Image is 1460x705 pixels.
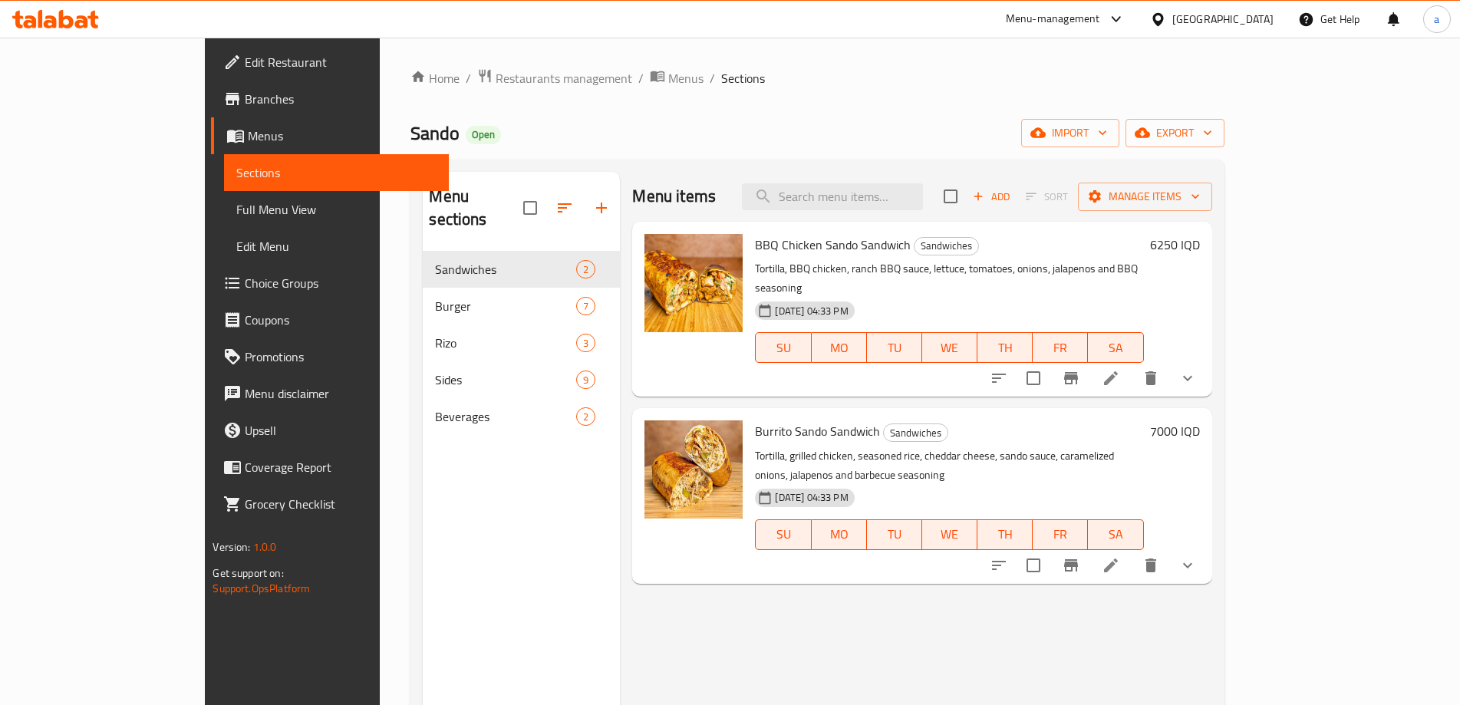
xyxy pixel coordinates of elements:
[1094,337,1137,359] span: SA
[1178,369,1197,387] svg: Show Choices
[812,519,867,550] button: MO
[934,180,967,212] span: Select section
[435,297,576,315] span: Burger
[423,324,620,361] div: Rizo3
[980,360,1017,397] button: sort-choices
[213,537,250,557] span: Version:
[1172,11,1274,28] div: [GEOGRAPHIC_DATA]
[742,183,923,210] input: search
[211,44,449,81] a: Edit Restaurant
[211,375,449,412] a: Menu disclaimer
[922,519,977,550] button: WE
[577,299,595,314] span: 7
[576,260,595,278] div: items
[755,259,1143,298] p: Tortilla, BBQ chicken, ranch BBQ sauce, lettuce, tomatoes, onions, jalapenos and BBQ seasoning
[1138,124,1212,143] span: export
[769,304,854,318] span: [DATE] 04:33 PM
[213,563,283,583] span: Get support on:
[236,200,437,219] span: Full Menu View
[224,191,449,228] a: Full Menu View
[477,68,632,88] a: Restaurants management
[245,274,437,292] span: Choice Groups
[435,334,576,352] div: Rizo
[928,337,971,359] span: WE
[1088,332,1143,363] button: SA
[410,68,1224,88] nav: breadcrumb
[546,189,583,226] span: Sort sections
[1102,369,1120,387] a: Edit menu item
[1132,360,1169,397] button: delete
[755,420,880,443] span: Burrito Sando Sandwich
[914,237,979,255] div: Sandwiches
[1053,360,1089,397] button: Branch-specific-item
[928,523,971,545] span: WE
[211,338,449,375] a: Promotions
[248,127,437,145] span: Menus
[236,237,437,255] span: Edit Menu
[755,332,811,363] button: SU
[576,334,595,352] div: items
[576,407,595,426] div: items
[1033,332,1088,363] button: FR
[435,260,576,278] div: Sandwiches
[1102,556,1120,575] a: Edit menu item
[576,371,595,389] div: items
[884,424,948,442] span: Sandwiches
[245,495,437,513] span: Grocery Checklist
[980,547,1017,584] button: sort-choices
[435,407,576,426] span: Beverages
[873,523,916,545] span: TU
[883,423,948,442] div: Sandwiches
[245,90,437,108] span: Branches
[762,337,805,359] span: SU
[1006,10,1100,28] div: Menu-management
[1039,337,1082,359] span: FR
[1017,549,1050,581] span: Select to update
[211,81,449,117] a: Branches
[1434,11,1439,28] span: a
[577,262,595,277] span: 2
[1016,185,1078,209] span: Select section first
[211,412,449,449] a: Upsell
[873,337,916,359] span: TU
[1053,547,1089,584] button: Branch-specific-item
[577,410,595,424] span: 2
[1169,547,1206,584] button: show more
[577,336,595,351] span: 3
[1150,234,1200,255] h6: 6250 IQD
[423,361,620,398] div: Sides9
[977,332,1033,363] button: TH
[211,486,449,522] a: Grocery Checklist
[812,332,867,363] button: MO
[211,265,449,301] a: Choice Groups
[971,188,1012,206] span: Add
[245,311,437,329] span: Coupons
[245,348,437,366] span: Promotions
[650,68,704,88] a: Menus
[429,185,523,231] h2: Menu sections
[1178,556,1197,575] svg: Show Choices
[1090,187,1200,206] span: Manage items
[721,69,765,87] span: Sections
[1125,119,1224,147] button: export
[818,337,861,359] span: MO
[245,458,437,476] span: Coverage Report
[977,519,1033,550] button: TH
[423,245,620,441] nav: Menu sections
[668,69,704,87] span: Menus
[638,69,644,87] li: /
[867,332,922,363] button: TU
[967,185,1016,209] button: Add
[576,297,595,315] div: items
[435,371,576,389] div: Sides
[253,537,277,557] span: 1.0.0
[1017,362,1050,394] span: Select to update
[1132,547,1169,584] button: delete
[1033,124,1107,143] span: import
[644,234,743,332] img: BBQ Chicken Sando Sandwich
[423,398,620,435] div: Beverages2
[710,69,715,87] li: /
[1021,119,1119,147] button: import
[818,523,861,545] span: MO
